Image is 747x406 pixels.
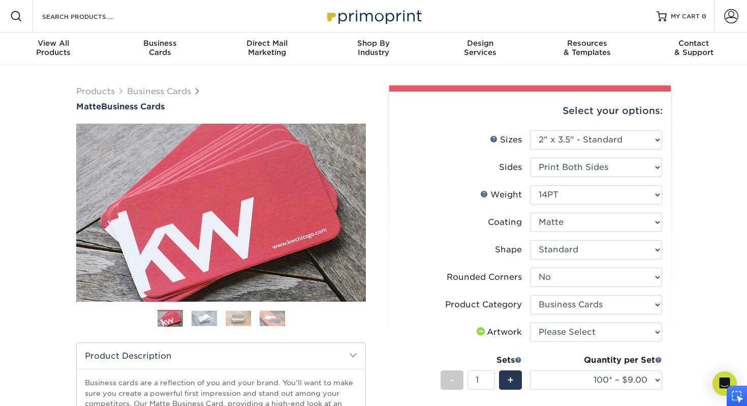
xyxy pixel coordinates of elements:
[427,39,534,48] span: Design
[127,86,191,96] a: Business Cards
[76,68,366,358] img: Matte 01
[490,134,522,146] div: Sizes
[499,161,522,173] div: Sides
[213,39,320,48] span: Direct Mail
[640,33,747,65] a: Contact& Support
[640,39,747,48] span: Contact
[640,39,747,57] div: & Support
[107,33,213,65] a: BusinessCards
[534,39,640,57] div: & Templates
[213,33,320,65] a: Direct MailMarketing
[320,33,427,65] a: Shop ByIndustry
[76,102,101,111] span: Matte
[488,216,522,228] div: Coating
[76,102,366,111] h1: Business Cards
[427,33,534,65] a: DesignServices
[320,39,427,48] span: Shop By
[702,13,706,20] span: 0
[445,299,522,311] div: Product Category
[480,189,522,201] div: Weight
[441,354,522,366] div: Sets
[507,372,514,388] span: +
[397,92,663,130] div: Select your options:
[427,39,534,57] div: Services
[158,306,183,332] img: Business Cards 01
[320,39,427,57] div: Industry
[76,86,115,96] a: Products
[41,10,140,22] input: SEARCH PRODUCTS.....
[475,326,522,338] div: Artwork
[712,371,737,396] div: Open Intercom Messenger
[447,271,522,283] div: Rounded Corners
[107,39,213,57] div: Cards
[530,354,662,366] div: Quantity per Set
[77,343,365,369] h2: Product Description
[213,39,320,57] div: Marketing
[495,244,522,256] div: Shape
[260,310,285,326] img: Business Cards 04
[534,33,640,65] a: Resources& Templates
[76,102,366,111] a: MatteBusiness Cards
[107,39,213,48] span: Business
[671,12,700,21] span: MY CART
[323,5,424,27] img: Primoprint
[450,372,454,388] span: -
[226,310,251,326] img: Business Cards 03
[534,39,640,48] span: Resources
[192,310,217,326] img: Business Cards 02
